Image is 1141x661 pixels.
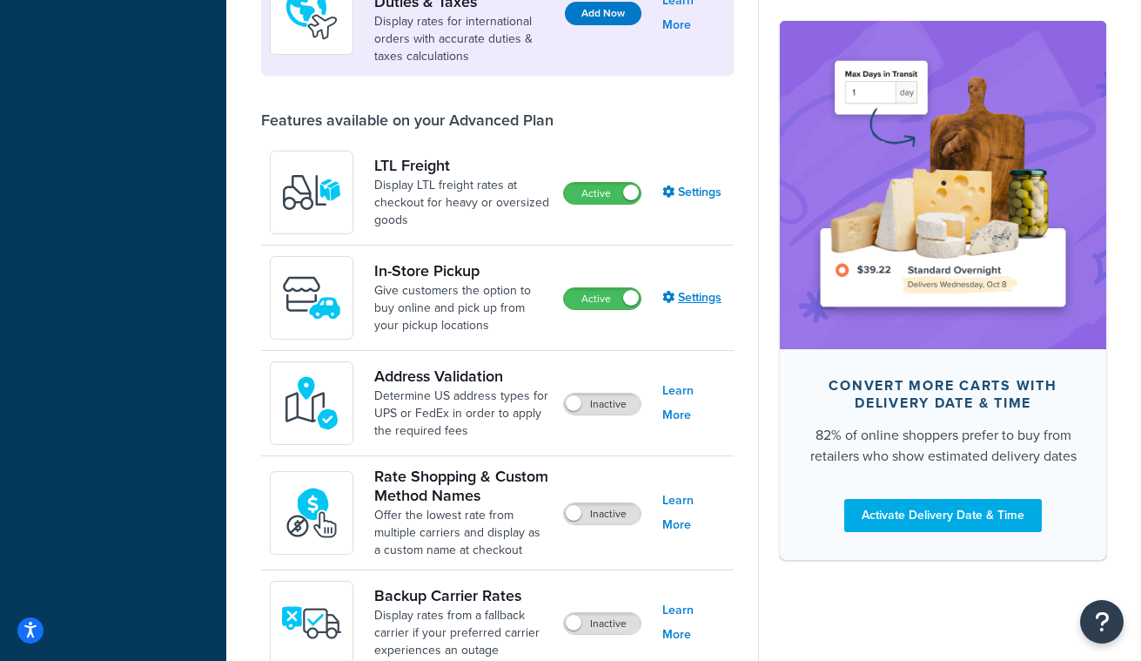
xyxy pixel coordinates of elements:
[662,598,725,647] a: Learn More
[261,111,554,130] div: Features available on your Advanced Plan
[564,613,641,634] label: Inactive
[281,482,342,543] img: icon-duo-feat-rate-shopping-ecdd8bed.png
[808,376,1078,411] div: Convert more carts with delivery date & time
[281,592,342,653] img: icon-duo-feat-backup-carrier-4420b188.png
[374,507,549,559] a: Offer the lowest rate from multiple carriers and display as a custom name at checkout
[564,183,641,204] label: Active
[374,586,549,605] a: Backup Carrier Rates
[374,607,549,659] a: Display rates from a fallback carrier if your preferred carrier experiences an outage
[374,261,549,280] a: In-Store Pickup
[808,424,1078,466] div: 82% of online shoppers prefer to buy from retailers who show estimated delivery dates
[564,288,641,309] label: Active
[374,13,551,65] a: Display rates for international orders with accurate duties & taxes calculations
[281,162,342,223] img: y79ZsPf0fXUFUhFXDzUgf+ktZg5F2+ohG75+v3d2s1D9TjoU8PiyCIluIjV41seZevKCRuEjTPPOKHJsQcmKCXGdfprl3L4q7...
[374,467,549,505] a: Rate Shopping & Custom Method Names
[374,156,549,175] a: LTL Freight
[374,282,549,334] a: Give customers the option to buy online and pick up from your pickup locations
[564,503,641,524] label: Inactive
[1080,600,1124,644] button: Open Resource Center
[844,498,1042,531] a: Activate Delivery Date & Time
[662,379,725,428] a: Learn More
[374,367,549,386] a: Address Validation
[374,388,549,440] a: Determine US address types for UPS or FedEx in order to apply the required fees
[564,394,641,415] label: Inactive
[662,489,725,537] a: Learn More
[281,267,342,328] img: wfgcfpwTIucLEAAAAASUVORK5CYII=
[806,47,1080,322] img: feature-image-ddt-36eae7f7280da8017bfb280eaccd9c446f90b1fe08728e4019434db127062ab4.png
[374,177,549,229] a: Display LTL freight rates at checkout for heavy or oversized goods
[281,373,342,434] img: kIG8fy0lQAAAABJRU5ErkJggg==
[662,286,725,310] a: Settings
[662,180,725,205] a: Settings
[565,2,641,25] button: Add Now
